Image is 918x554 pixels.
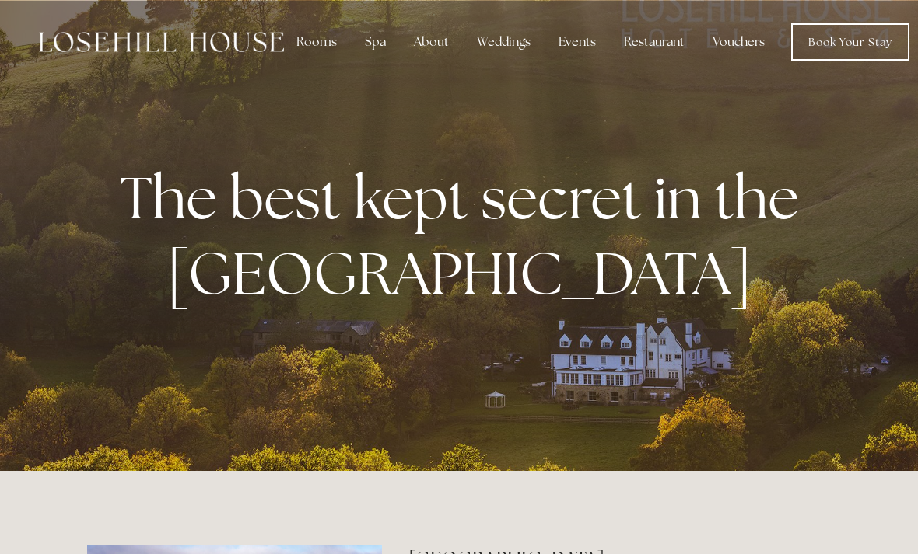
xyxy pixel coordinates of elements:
[284,26,349,57] div: Rooms
[352,26,398,57] div: Spa
[700,26,777,57] a: Vouchers
[791,23,909,61] a: Book Your Stay
[464,26,543,57] div: Weddings
[120,159,811,312] strong: The best kept secret in the [GEOGRAPHIC_DATA]
[546,26,608,57] div: Events
[611,26,697,57] div: Restaurant
[39,32,284,52] img: Losehill House
[401,26,461,57] div: About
